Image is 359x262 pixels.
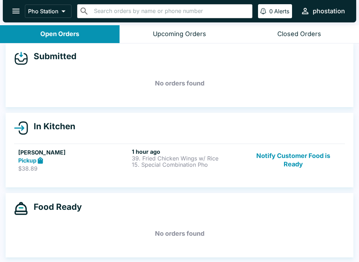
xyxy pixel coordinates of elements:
h4: Submitted [28,51,76,62]
h6: 1 hour ago [132,148,243,155]
strong: Pickup [18,157,36,164]
h4: Food Ready [28,202,82,212]
p: 39. Fried Chicken Wings w/ Rice [132,155,243,161]
h5: No orders found [14,221,345,246]
a: [PERSON_NAME]Pickup$38.891 hour ago39. Fried Chicken Wings w/ Rice15. Special Combination PhoNoti... [14,144,345,177]
div: phostation [313,7,345,15]
button: Notify Customer Food is Ready [246,148,341,172]
p: Pho Station [28,8,59,15]
button: phostation [298,4,348,19]
h5: No orders found [14,71,345,96]
h4: In Kitchen [28,121,75,132]
div: Upcoming Orders [153,30,206,38]
input: Search orders by name or phone number [92,6,249,16]
p: Alerts [274,8,289,15]
h5: [PERSON_NAME] [18,148,129,157]
div: Open Orders [40,30,79,38]
button: Pho Station [25,5,72,18]
p: 0 [269,8,273,15]
p: 15. Special Combination Pho [132,161,243,168]
p: $38.89 [18,165,129,172]
button: open drawer [7,2,25,20]
div: Closed Orders [277,30,321,38]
